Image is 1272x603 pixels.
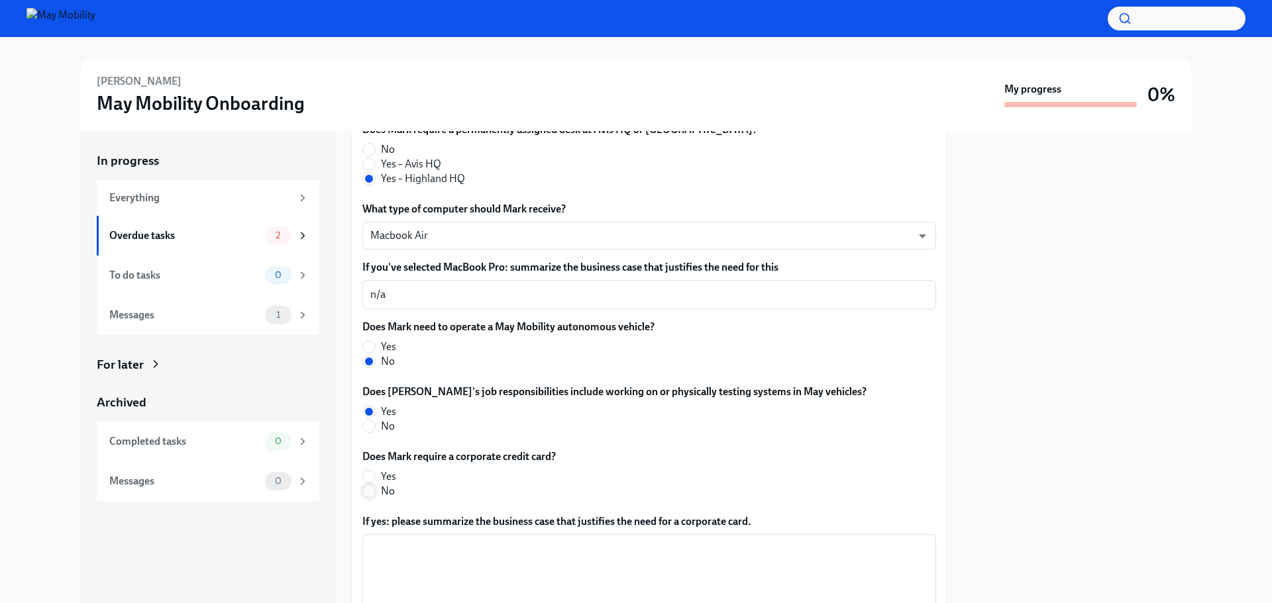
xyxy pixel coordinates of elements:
[97,91,305,115] h3: May Mobility Onboarding
[362,514,936,529] label: If yes: please summarize the business case that justifies the need for a corporate card.
[97,461,319,501] a: Messages0
[1147,83,1175,107] h3: 0%
[267,270,290,280] span: 0
[97,74,182,89] h6: [PERSON_NAME]
[97,216,319,255] a: Overdue tasks2
[267,436,290,446] span: 0
[381,157,441,171] span: Yes – Avis HQ
[97,180,319,216] a: Everything
[109,228,260,243] div: Overdue tasks
[381,419,395,434] span: No
[97,394,319,411] a: Archived
[97,422,319,461] a: Completed tasks0
[381,171,465,186] span: Yes – Highland HQ
[381,340,396,354] span: Yes
[97,255,319,295] a: To do tasks0
[362,449,556,464] label: Does Mark require a corporate credit card?
[97,356,319,373] a: For later
[381,142,395,157] span: No
[362,260,936,275] label: If you've selected MacBook Pro: summarize the business case that justifies the need for this
[381,354,395,369] span: No
[109,474,260,488] div: Messages
[109,308,260,322] div: Messages
[381,484,395,498] span: No
[109,268,260,283] div: To do tasks
[109,191,291,205] div: Everything
[97,152,319,169] a: In progress
[362,202,936,216] label: What type of computer should Mark receive?
[26,8,95,29] img: May Mobility
[268,310,288,320] span: 1
[1004,82,1061,97] strong: My progress
[381,404,396,419] span: Yes
[109,434,260,449] div: Completed tasks
[362,385,867,399] label: Does [PERSON_NAME]'s job responsibilities include working on or physically testing systems in May...
[267,476,290,486] span: 0
[362,320,655,334] label: Does Mark need to operate a May Mobility autonomous vehicle?
[370,287,928,302] textarea: n/a
[381,469,396,484] span: Yes
[97,295,319,335] a: Messages1
[268,230,288,240] span: 2
[362,222,936,250] div: Macbook Air
[97,356,144,373] div: For later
